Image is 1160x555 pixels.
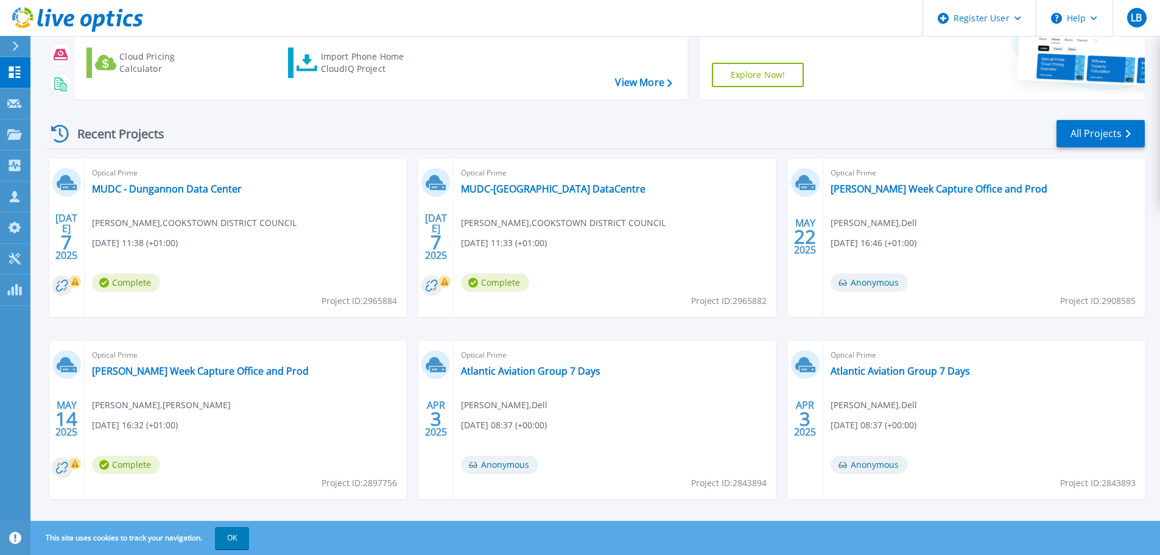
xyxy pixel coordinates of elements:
span: [DATE] 16:46 (+01:00) [831,236,916,250]
span: 14 [55,414,77,424]
span: Project ID: 2843894 [691,476,767,490]
span: [PERSON_NAME] , [PERSON_NAME] [92,398,231,412]
span: Project ID: 2908585 [1060,294,1136,308]
span: [PERSON_NAME] , COOKSTOWN DISTRICT COUNCIL [461,216,666,230]
span: Project ID: 2843893 [1060,476,1136,490]
a: Atlantic Aviation Group 7 Days [461,365,600,377]
span: [PERSON_NAME] , COOKSTOWN DISTRICT COUNCIL [92,216,297,230]
div: MAY 2025 [793,214,817,259]
a: [PERSON_NAME] Week Capture Office and Prod [92,365,309,377]
span: Project ID: 2897756 [322,476,397,490]
span: 3 [431,414,441,424]
div: [DATE] 2025 [55,214,78,259]
span: Anonymous [461,456,538,474]
span: [DATE] 08:37 (+00:00) [461,419,547,432]
div: APR 2025 [793,397,817,441]
a: View More [615,77,672,88]
span: 3 [800,414,810,424]
span: This site uses cookies to track your navigation. [33,527,249,549]
span: [PERSON_NAME] , Dell [831,398,917,412]
span: Anonymous [831,274,908,292]
span: Optical Prime [831,348,1137,362]
span: Complete [461,274,529,292]
span: Complete [92,274,160,292]
span: Complete [92,456,160,474]
span: Anonymous [831,456,908,474]
a: Explore Now! [712,63,804,87]
span: 7 [61,237,72,247]
div: APR 2025 [424,397,448,441]
div: MAY 2025 [55,397,78,441]
div: Recent Projects [47,119,181,149]
a: MUDC-[GEOGRAPHIC_DATA] DataCentre [461,183,645,195]
span: Optical Prime [92,348,399,362]
span: Project ID: 2965882 [691,294,767,308]
a: Cloud Pricing Calculator [86,48,222,78]
span: Optical Prime [461,348,768,362]
span: Optical Prime [461,166,768,180]
span: 22 [794,232,816,242]
div: Import Phone Home CloudIQ Project [321,51,416,75]
a: MUDC - Dungannon Data Center [92,183,242,195]
span: [DATE] 16:32 (+01:00) [92,419,178,432]
a: All Projects [1056,120,1145,147]
span: [DATE] 11:38 (+01:00) [92,236,178,250]
span: Optical Prime [831,166,1137,180]
span: Project ID: 2965884 [322,294,397,308]
span: [PERSON_NAME] , Dell [831,216,917,230]
span: Optical Prime [92,166,399,180]
a: [PERSON_NAME] Week Capture Office and Prod [831,183,1047,195]
button: OK [215,527,249,549]
div: Cloud Pricing Calculator [119,51,217,75]
span: [DATE] 11:33 (+01:00) [461,236,547,250]
span: [DATE] 08:37 (+00:00) [831,419,916,432]
span: LB [1131,13,1142,23]
div: [DATE] 2025 [424,214,448,259]
span: 7 [431,237,441,247]
a: Atlantic Aviation Group 7 Days [831,365,970,377]
span: [PERSON_NAME] , Dell [461,398,547,412]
